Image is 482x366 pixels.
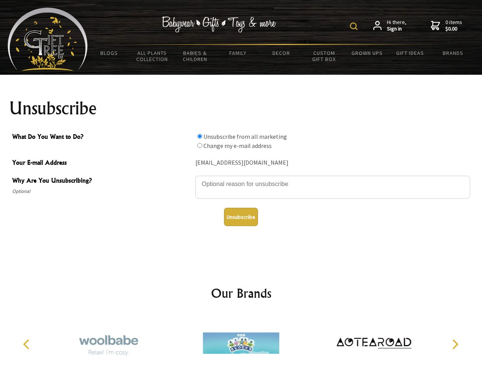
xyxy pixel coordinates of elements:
a: Custom Gift Box [303,45,346,67]
a: Grown Ups [345,45,389,61]
span: Your E-mail Address [12,158,192,169]
strong: $0.00 [445,26,462,32]
input: What Do You Want to Do? [197,143,202,148]
a: Hi there,Sign in [373,19,406,32]
button: Next [447,336,463,353]
a: 0 items$0.00 [431,19,462,32]
a: Decor [260,45,303,61]
label: Change my e-mail address [203,142,272,149]
a: Babies & Children [174,45,217,67]
span: Why Are You Unsubscribing? [12,176,192,187]
img: product search [350,22,358,30]
span: Hi there, [387,19,406,32]
a: Gift Ideas [389,45,432,61]
h1: Unsubscribe [9,99,473,117]
img: Babywear - Gifts - Toys & more [162,16,276,32]
button: Unsubscribe [224,208,258,226]
a: Brands [432,45,475,61]
a: All Plants Collection [131,45,174,67]
div: [EMAIL_ADDRESS][DOMAIN_NAME] [195,157,470,169]
span: What Do You Want to Do? [12,132,192,143]
img: Babyware - Gifts - Toys and more... [8,8,88,71]
strong: Sign in [387,26,406,32]
textarea: Why Are You Unsubscribing? [195,176,470,199]
a: BLOGS [88,45,131,61]
button: Previous [19,336,36,353]
span: 0 items [445,19,462,32]
input: What Do You Want to Do? [197,134,202,139]
h2: Our Brands [15,284,467,302]
label: Unsubscribe from all marketing [203,133,287,140]
a: Family [217,45,260,61]
span: Optional [12,187,192,196]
